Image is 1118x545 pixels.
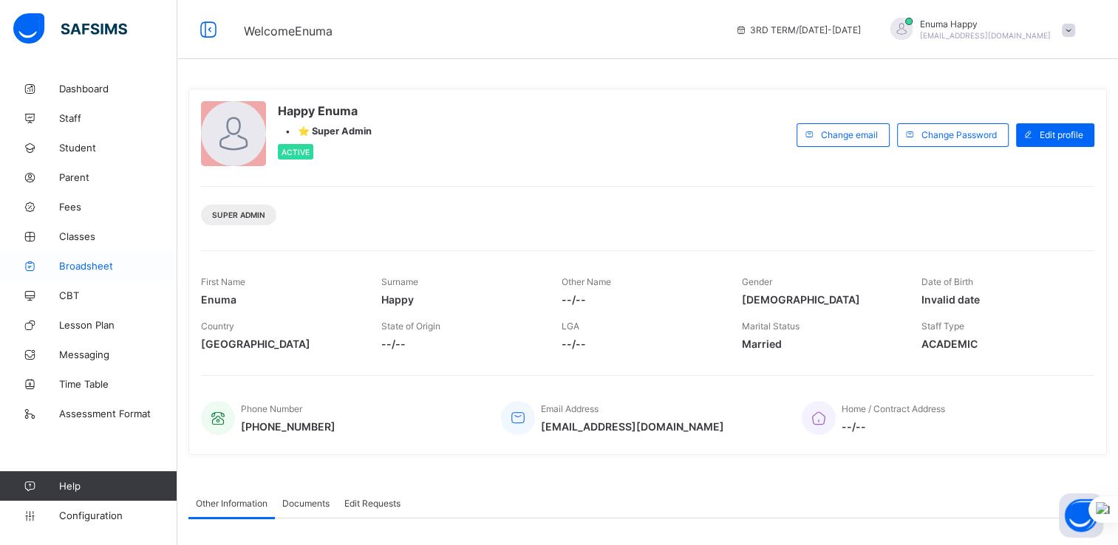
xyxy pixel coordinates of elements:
[59,378,177,390] span: Time Table
[241,403,302,414] span: Phone Number
[842,420,945,433] span: --/--
[381,321,440,332] span: State of Origin
[735,24,861,35] span: session/term information
[741,337,899,350] span: Married
[921,337,1080,350] span: ACADEMIC
[59,260,177,272] span: Broadsheet
[278,126,372,137] div: •
[241,420,335,433] span: [PHONE_NUMBER]
[59,171,177,183] span: Parent
[541,420,724,433] span: [EMAIL_ADDRESS][DOMAIN_NAME]
[59,230,177,242] span: Classes
[562,293,720,306] span: --/--
[876,18,1083,42] div: EnumaHappy
[921,293,1080,306] span: Invalid date
[562,321,579,332] span: LGA
[344,498,400,509] span: Edit Requests
[921,276,973,287] span: Date of Birth
[381,276,418,287] span: Surname
[381,337,539,350] span: --/--
[282,498,330,509] span: Documents
[59,480,177,492] span: Help
[278,103,372,118] span: Happy Enuma
[921,321,964,332] span: Staff Type
[201,337,359,350] span: [GEOGRAPHIC_DATA]
[920,18,1051,30] span: Enuma Happy
[562,276,611,287] span: Other Name
[741,321,799,332] span: Marital Status
[201,321,234,332] span: Country
[212,210,265,219] span: Super Admin
[1040,129,1083,140] span: Edit profile
[1059,493,1103,538] button: Open asap
[920,31,1051,40] span: [EMAIL_ADDRESS][DOMAIN_NAME]
[381,293,539,306] span: Happy
[741,276,771,287] span: Gender
[59,319,177,331] span: Lesson Plan
[921,129,997,140] span: Change Password
[59,142,177,154] span: Student
[59,83,177,95] span: Dashboard
[59,289,177,301] span: CBT
[282,148,310,157] span: Active
[59,112,177,124] span: Staff
[562,337,720,350] span: --/--
[196,498,267,509] span: Other Information
[821,129,878,140] span: Change email
[59,510,177,521] span: Configuration
[842,403,945,414] span: Home / Contract Address
[298,126,372,137] span: ⭐ Super Admin
[59,408,177,419] span: Assessment Format
[59,349,177,360] span: Messaging
[741,293,899,306] span: [DEMOGRAPHIC_DATA]
[201,276,245,287] span: First Name
[201,293,359,306] span: Enuma
[59,201,177,213] span: Fees
[13,13,127,44] img: safsims
[244,24,333,38] span: Welcome Enuma
[541,403,599,414] span: Email Address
